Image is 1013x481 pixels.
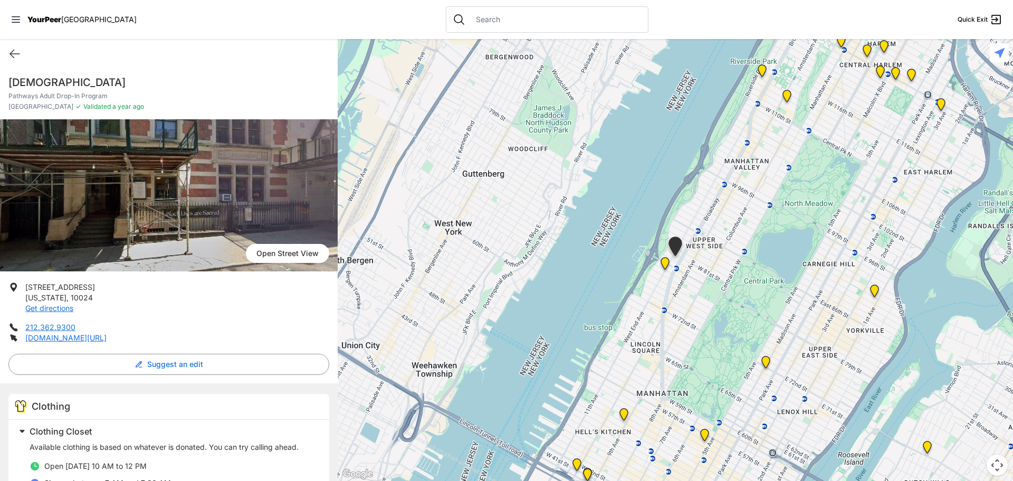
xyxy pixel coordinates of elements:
span: Clothing [32,401,70,412]
span: ✓ [75,102,81,111]
span: [GEOGRAPHIC_DATA] [8,102,73,111]
div: New York [570,458,584,475]
span: Open Street View [246,244,329,263]
div: Manhattan [889,67,902,84]
div: The PILLARS – Holistic Recovery Support [835,35,848,52]
h1: [DEMOGRAPHIC_DATA] [8,75,329,90]
a: [DOMAIN_NAME][URL] [25,333,107,342]
span: Open [DATE] 10 AM to 12 PM [44,461,147,470]
img: Google [340,467,375,481]
div: Manhattan [877,40,891,57]
div: East Harlem [905,69,918,86]
div: 9th Avenue Drop-in Center [617,408,630,425]
div: Manhattan [759,356,772,373]
div: Pathways Adult Drop-In Program [666,237,684,260]
div: Uptown/Harlem DYCD Youth Drop-in Center [861,44,874,61]
div: Main Location [934,98,948,115]
button: Suggest an edit [8,354,329,375]
span: Suggest an edit [147,359,203,370]
span: [US_STATE] [25,293,66,302]
p: Available clothing is based on whatever is donated. You can try calling ahead. [30,442,317,452]
div: The Cathedral Church of St. John the Divine [780,90,794,107]
p: Pathways Adult Drop-In Program [8,92,329,100]
span: 10024 [71,293,93,302]
span: Clothing Closet [30,426,92,437]
a: Get directions [25,304,73,313]
span: [STREET_ADDRESS] [25,282,95,291]
div: Fancy Thrift Shop [921,441,934,458]
span: , [66,293,69,302]
span: YourPeer [27,15,61,24]
a: Quick Exit [958,13,1002,26]
a: 212.362.9300 [25,323,75,332]
span: [GEOGRAPHIC_DATA] [61,15,137,24]
div: Ford Hall [756,64,769,81]
a: Open this area in Google Maps (opens a new window) [340,467,375,481]
span: Quick Exit [958,15,988,24]
a: YourPeer[GEOGRAPHIC_DATA] [27,16,137,23]
div: Manhattan [773,24,786,41]
span: Validated [83,102,111,110]
button: Map camera controls [987,455,1008,476]
input: Search [470,14,642,25]
span: a year ago [111,102,144,110]
div: Avenue Church [868,285,881,301]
